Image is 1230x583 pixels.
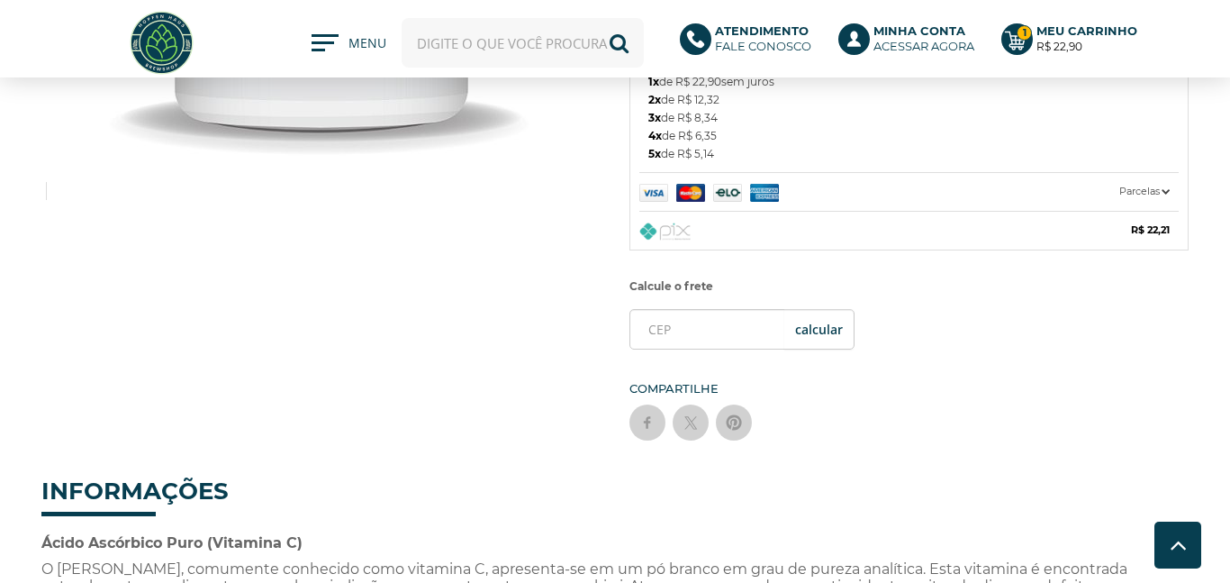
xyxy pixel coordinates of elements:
b: R$ 22,21 [1131,221,1170,240]
input: CEP [629,309,855,350]
button: Buscar [594,18,644,68]
span: de R$ 22,90 sem juros [648,73,774,91]
b: 3x [648,111,661,124]
b: Atendimento [715,23,809,38]
span: MENU [348,34,384,61]
b: 5x [648,147,661,160]
span: de R$ 12,32 [648,91,719,109]
img: Mercado Pago [639,184,815,202]
a: AtendimentoFale conosco [680,23,820,63]
img: twitter sharing button [682,414,700,432]
span: Parcelas [1119,182,1170,201]
span: de R$ 5,14 [648,145,714,163]
a: Minha ContaAcessar agora [838,23,983,63]
img: Hopfen Haus BrewShop [128,9,195,77]
img: pinterest sharing button [725,414,743,432]
img: facebook sharing button [638,414,656,432]
strong: R$ 22,90 [1036,40,1082,53]
b: Minha Conta [873,23,965,38]
strong: 1 [1017,25,1032,41]
button: MENU [312,34,384,52]
button: OK [784,309,854,350]
b: 2x [648,93,661,106]
span: de R$ 6,35 [648,127,717,145]
span: de R$ 8,34 [648,109,718,127]
b: Meu Carrinho [1036,23,1137,38]
label: Calcule o frete [629,273,1189,300]
p: Fale conosco [715,23,811,54]
img: Pix [639,223,691,241]
a: Parcelas [639,173,1179,211]
input: Digite o que você procura [402,18,644,68]
strong: Ácido Ascórbico Puro (Vitamina C) [41,534,303,551]
p: Acessar agora [873,23,974,54]
b: 1x [648,75,659,88]
b: 4x [648,129,662,142]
